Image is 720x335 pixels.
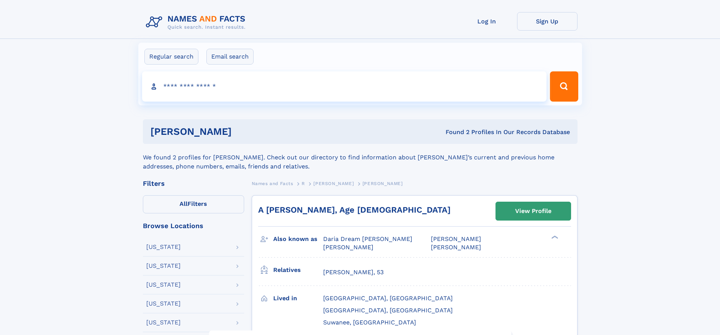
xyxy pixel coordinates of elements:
[323,319,416,326] span: Suwanee, [GEOGRAPHIC_DATA]
[550,235,559,240] div: ❯
[144,49,198,65] label: Regular search
[362,181,403,186] span: [PERSON_NAME]
[517,12,578,31] a: Sign Up
[323,268,384,276] a: [PERSON_NAME], 53
[146,301,181,307] div: [US_STATE]
[143,144,578,171] div: We found 2 profiles for [PERSON_NAME]. Check out our directory to find information about [PERSON_...
[323,244,373,251] span: [PERSON_NAME]
[206,49,254,65] label: Email search
[313,181,354,186] span: [PERSON_NAME]
[146,263,181,269] div: [US_STATE]
[457,12,517,31] a: Log In
[143,12,252,32] img: Logo Names and Facts
[323,307,453,314] span: [GEOGRAPHIC_DATA], [GEOGRAPHIC_DATA]
[180,200,187,207] span: All
[323,295,453,302] span: [GEOGRAPHIC_DATA], [GEOGRAPHIC_DATA]
[323,235,412,242] span: Daria Dream [PERSON_NAME]
[515,202,551,220] div: View Profile
[302,179,305,188] a: R
[252,179,293,188] a: Names and Facts
[313,179,354,188] a: [PERSON_NAME]
[150,127,339,136] h1: [PERSON_NAME]
[302,181,305,186] span: R
[142,71,547,102] input: search input
[143,222,244,229] div: Browse Locations
[550,71,578,102] button: Search Button
[496,202,571,220] a: View Profile
[258,205,451,215] a: A [PERSON_NAME], Age [DEMOGRAPHIC_DATA]
[273,292,323,305] h3: Lived in
[431,235,481,242] span: [PERSON_NAME]
[273,264,323,276] h3: Relatives
[431,244,481,251] span: [PERSON_NAME]
[146,282,181,288] div: [US_STATE]
[143,195,244,213] label: Filters
[339,128,570,136] div: Found 2 Profiles In Our Records Database
[143,180,244,187] div: Filters
[273,233,323,245] h3: Also known as
[146,244,181,250] div: [US_STATE]
[146,320,181,326] div: [US_STATE]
